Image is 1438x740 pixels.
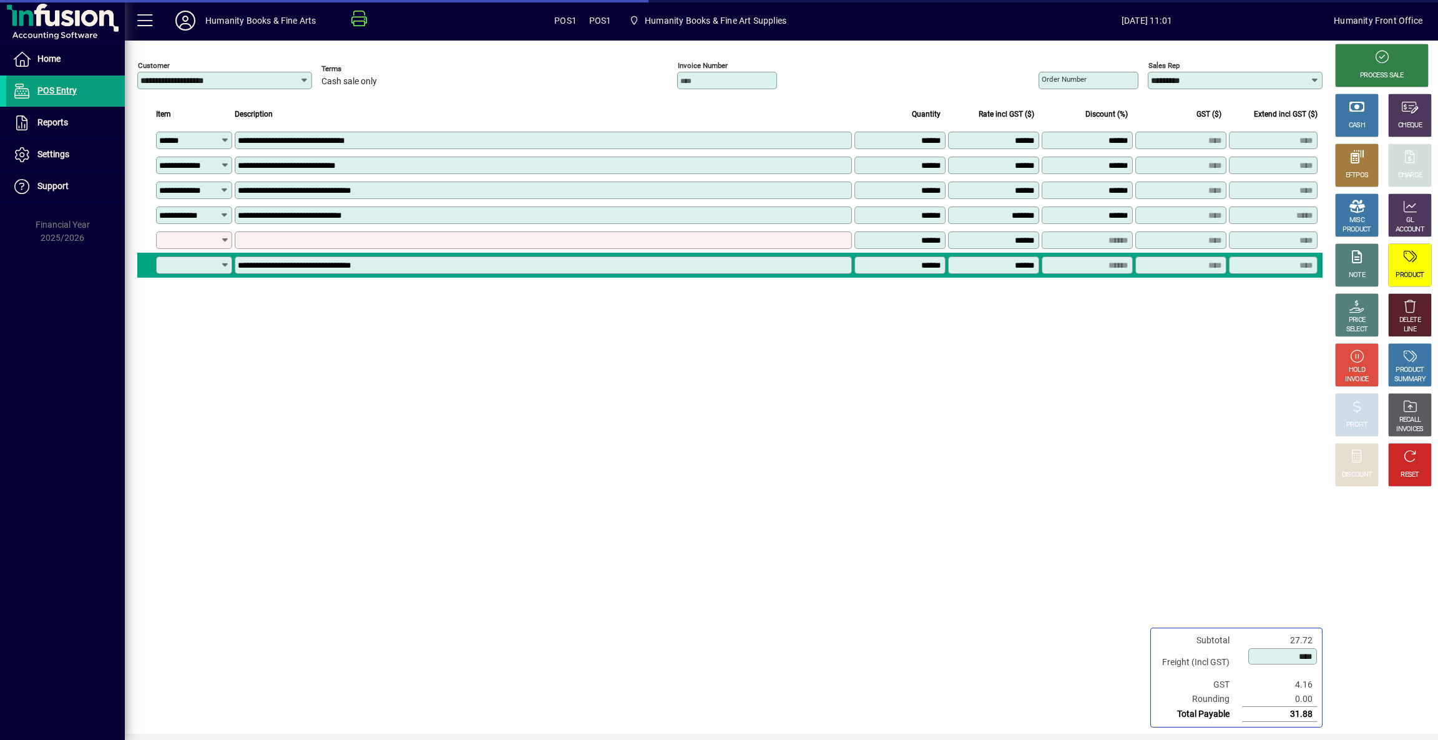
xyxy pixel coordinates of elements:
div: HOLD [1349,366,1365,375]
a: Support [6,171,125,202]
span: Description [235,107,273,121]
div: CASH [1349,121,1365,130]
div: PROCESS SALE [1360,71,1404,80]
td: 27.72 [1242,633,1317,648]
button: Profile [165,9,205,32]
mat-label: Order number [1042,75,1087,84]
td: 4.16 [1242,678,1317,692]
span: POS Entry [37,85,77,95]
div: CHARGE [1398,171,1422,180]
span: Settings [37,149,69,159]
span: GST ($) [1196,107,1221,121]
span: Reports [37,117,68,127]
div: MISC [1349,216,1364,225]
span: Item [156,107,171,121]
div: GL [1406,216,1414,225]
a: Home [6,44,125,75]
div: INVOICE [1345,375,1368,384]
div: ACCOUNT [1396,225,1424,235]
div: PROFIT [1346,421,1367,430]
div: DELETE [1399,316,1421,325]
div: Humanity Books & Fine Arts [205,11,316,31]
span: Quantity [912,107,941,121]
div: INVOICES [1396,425,1423,434]
span: Discount (%) [1085,107,1128,121]
span: Terms [321,65,396,73]
span: POS1 [554,11,577,31]
mat-label: Invoice number [678,61,728,70]
mat-label: Sales rep [1148,61,1180,70]
span: [DATE] 11:01 [959,11,1334,31]
div: Humanity Front Office [1334,11,1422,31]
span: Home [37,54,61,64]
td: GST [1156,678,1242,692]
td: Subtotal [1156,633,1242,648]
div: EFTPOS [1346,171,1369,180]
div: DISCOUNT [1342,470,1372,480]
div: NOTE [1349,271,1365,280]
div: PRODUCT [1396,271,1424,280]
a: Reports [6,107,125,139]
div: PRODUCT [1396,366,1424,375]
span: POS1 [589,11,612,31]
span: Cash sale only [321,77,377,87]
div: PRODUCT [1343,225,1371,235]
span: Extend incl GST ($) [1254,107,1318,121]
span: Rate incl GST ($) [979,107,1034,121]
div: SELECT [1346,325,1368,334]
td: 31.88 [1242,707,1317,722]
a: Settings [6,139,125,170]
td: Total Payable [1156,707,1242,722]
div: RESET [1401,470,1419,480]
span: Humanity Books & Fine Art Supplies [645,11,786,31]
div: LINE [1404,325,1416,334]
span: Support [37,181,69,191]
td: Rounding [1156,692,1242,707]
span: Humanity Books & Fine Art Supplies [624,9,791,32]
div: PRICE [1349,316,1366,325]
mat-label: Customer [138,61,170,70]
div: CHEQUE [1398,121,1422,130]
div: SUMMARY [1394,375,1426,384]
td: 0.00 [1242,692,1317,707]
td: Freight (Incl GST) [1156,648,1242,678]
div: RECALL [1399,416,1421,425]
